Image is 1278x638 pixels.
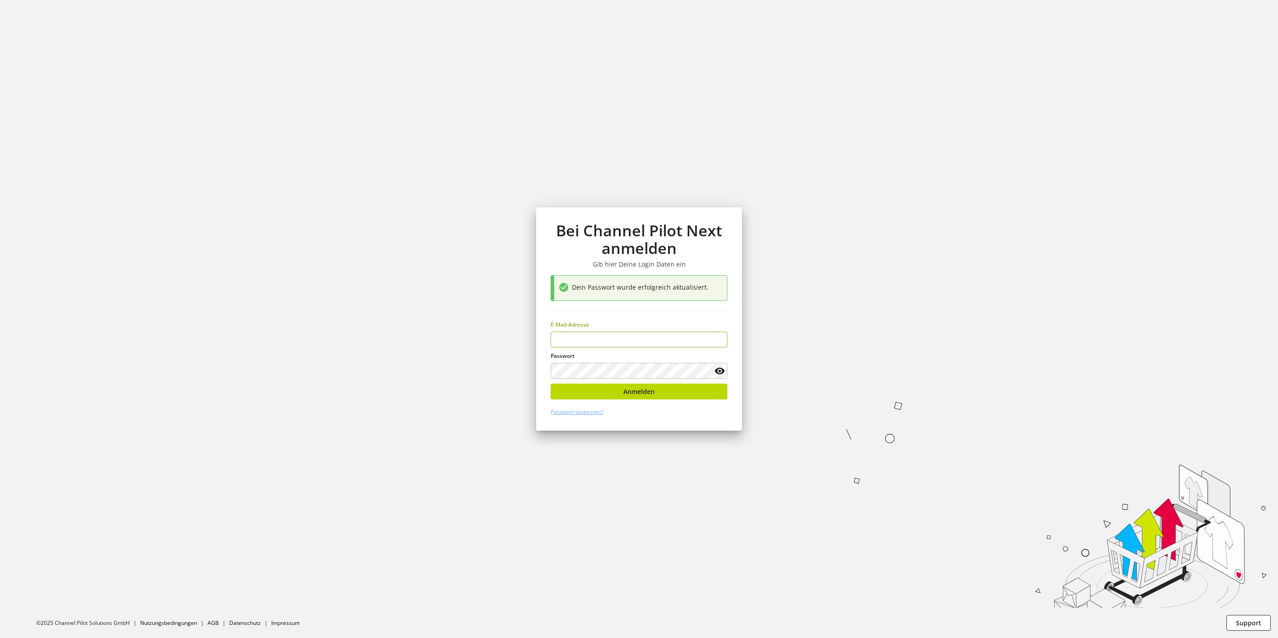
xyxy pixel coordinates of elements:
span: Support [1236,618,1261,628]
div: Dein Passwort wurde erfolgreich aktualisiert. [572,282,723,294]
button: Anmelden [551,384,727,399]
h1: Bei Channel Pilot Next anmelden [551,222,727,257]
button: Support [1226,615,1271,631]
h3: Gib hier Deine Login Daten ein [551,260,727,268]
a: Nutzungsbedingungen [140,619,197,627]
a: Datenschutz [229,619,261,627]
a: AGB [207,619,219,627]
li: ©2025 Channel Pilot Solutions GmbH [36,619,140,627]
span: Passwort [551,352,575,360]
a: Passwort vergessen? [551,408,604,416]
span: E-Mail-Adresse [551,321,589,328]
span: Anmelden [623,387,655,396]
a: Impressum [271,619,300,627]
